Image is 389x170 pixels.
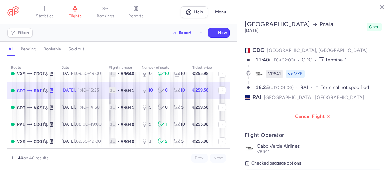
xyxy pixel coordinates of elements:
span: Terminal 1 [325,57,347,63]
span: • [117,71,119,77]
strong: €255.98 [192,139,209,144]
button: Prev. [191,154,208,163]
th: route [7,63,58,72]
div: 10 [174,121,185,127]
time: 09:50 [76,71,88,76]
span: 1L [109,138,116,144]
div: 9 [142,121,153,127]
h4: sold out [68,47,84,52]
span: CDG [34,138,42,145]
span: 1L [109,71,116,77]
span: • [117,138,119,144]
a: flights [60,5,90,19]
h4: Flight Operator [245,132,382,139]
span: • [117,87,119,93]
span: VR641 [257,149,270,154]
span: Terminal not specified [321,85,369,90]
span: Help [194,10,203,14]
div: 3 [142,138,153,144]
span: VR641 [268,71,281,77]
span: T1 [319,57,324,62]
span: VR641 [121,87,134,93]
span: VR640 [121,71,134,77]
div: 0 [142,71,153,77]
span: 1L [109,104,116,110]
span: – [76,88,99,93]
span: [DATE], [61,71,101,76]
strong: €259.56 [192,105,208,110]
time: 19:00 [90,139,101,144]
div: 5 [174,104,185,110]
strong: €259.56 [192,88,208,93]
span: CDG [302,57,319,64]
div: 10 [174,87,185,93]
span: CDG [253,47,265,54]
span: reports [128,13,143,19]
span: [DATE], [61,139,101,144]
span: VR640 [121,121,134,127]
span: VXE [17,70,25,77]
span: [DATE], [61,105,100,110]
span: 1L [109,87,116,93]
div: 10 [142,87,153,93]
span: – [76,71,101,76]
span: [GEOGRAPHIC_DATA], [GEOGRAPHIC_DATA] [267,47,367,53]
span: – [76,105,100,110]
time: [DATE] [245,28,259,33]
time: 09:50 [76,139,88,144]
h2: [GEOGRAPHIC_DATA] Praia [245,20,364,28]
button: Export [168,28,196,38]
div: 5 [142,104,153,110]
span: Filters [18,30,30,35]
strong: 1 – 40 [11,155,23,161]
span: [DATE], [61,122,102,127]
span: T [315,85,319,90]
span: CDG [34,121,42,128]
p: Cabo Verde Airlines [257,144,382,149]
span: (UTC-01:00) [269,85,294,90]
span: RAI [300,84,315,91]
div: 0 [158,104,169,110]
span: VXE [17,138,25,145]
time: 11:40 [256,57,269,63]
time: 11:40 [76,105,86,110]
img: Cabo Verde Airlines logo [245,144,254,153]
button: Next [210,154,226,163]
a: reports [121,5,151,19]
div: 1 [158,121,169,127]
h4: bookable [43,47,61,52]
button: New [208,28,229,37]
span: VR641 [121,104,134,110]
span: bookings [97,13,114,19]
time: 14:50 [89,105,100,110]
div: 2 [158,138,169,144]
span: • [117,121,119,127]
span: – [76,139,101,144]
strong: €255.98 [192,71,209,76]
span: CDG [17,87,25,94]
time: 11:40 [76,88,86,93]
span: CDG [34,70,42,77]
div: 0 [158,87,169,93]
time: 19:00 [90,71,101,76]
span: RAI [253,94,261,101]
span: Export [179,30,192,35]
h5: Checked baggage options [245,160,382,167]
a: bookings [90,5,121,19]
span: (UTC+02:00) [269,57,295,63]
th: date [58,63,105,72]
span: Open [369,24,380,30]
th: Flight number [105,63,138,72]
button: Filters [8,28,32,37]
span: VXE [34,104,42,111]
span: • [117,104,119,110]
div: 10 [158,71,169,77]
span: VR640 [121,138,134,144]
a: statistics [29,5,60,19]
button: Menu [212,6,230,18]
h4: all [9,47,13,52]
strong: €255.98 [192,122,209,127]
span: RAI [17,121,25,128]
h4: pending [21,47,36,52]
figure: VR airline logo [255,70,263,78]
